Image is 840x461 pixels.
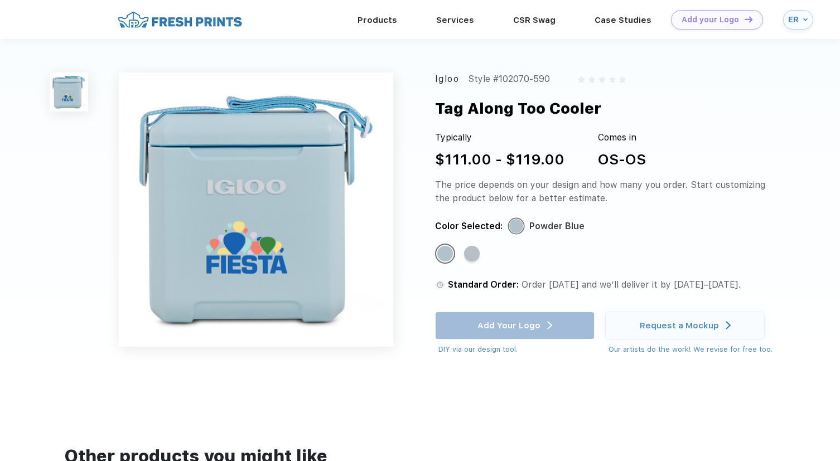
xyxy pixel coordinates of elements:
[437,246,453,261] div: Powder Blue
[468,72,550,86] div: Style #102070-590
[578,76,585,83] img: gray_star.svg
[435,220,503,233] div: Color Selected:
[513,15,556,25] a: CSR Swag
[114,10,245,30] img: fo%20logo%202.webp
[358,15,397,25] a: Products
[598,76,605,83] img: gray_star.svg
[435,280,445,290] img: standard order
[436,15,474,25] a: Services
[522,279,741,290] span: Order [DATE] and we’ll deliver it by [DATE]–[DATE].
[682,15,739,25] div: Add your Logo
[609,344,773,355] div: Our artists do the work! We revise for free too.
[619,76,626,83] img: gray_star.svg
[435,97,601,120] div: Tag Along Too Cooler
[598,131,646,144] div: Comes in
[745,16,752,22] img: DT
[803,17,808,22] img: arrow_down_blue.svg
[50,72,88,111] img: func=resize&h=100
[438,344,595,355] div: DIY via our design tool.
[726,321,731,329] img: white arrow
[598,148,646,170] div: OS-OS
[435,178,779,205] div: The price depends on your design and how many you order. Start customizing the product below for ...
[529,220,585,233] div: Powder Blue
[448,279,519,290] span: Standard Order:
[588,76,595,83] img: gray_star.svg
[119,72,393,347] img: func=resize&h=640
[435,131,564,144] div: Typically
[435,148,564,170] div: $111.00 - $119.00
[609,76,616,83] img: gray_star.svg
[788,15,800,25] div: ER
[640,320,719,331] div: Request a Mockup
[464,246,480,261] div: Light Grey
[435,72,459,86] div: Igloo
